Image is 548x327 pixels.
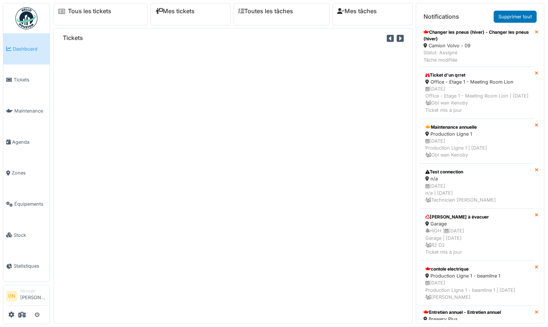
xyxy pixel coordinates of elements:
a: Changer les pneus (hiver) - Changer les pneus (hiver) Camion Volvo - 09 Statut: AssignéTâche modi... [421,26,535,67]
a: Test connection n/a [DATE]n/a | [DATE] Technicien [PERSON_NAME] [421,163,535,209]
h6: Tickets [63,34,83,41]
img: Badge_color-CXgf-gQk.svg [15,7,37,29]
span: Équipements [14,201,47,207]
div: HIGH | [DATE] Garage | [DATE] R2 D2 Ticket mis à jour [425,227,530,256]
div: contole electrique [425,266,530,272]
div: Office - Etage 1 - Meeting Room Lion [425,78,530,85]
a: Mes tâches [337,8,377,15]
a: [PERSON_NAME] à évacuer Garage HIGH |[DATE]Garage | [DATE] R2 D2Ticket mis à jour [421,209,535,261]
div: [DATE] n/a | [DATE] Technicien [PERSON_NAME] [425,183,530,204]
a: Zones [3,158,50,189]
span: Stock [14,232,47,239]
div: Entretien annuel - Entretien annuel [423,309,501,316]
div: Changer les pneus (hiver) - Changer les pneus (hiver) [423,29,532,42]
div: Maintenance annuelle [425,124,530,131]
div: Ticket d’un qrret [425,72,530,78]
a: Tickets [3,65,50,96]
a: Ticket d’un qrret Office - Etage 1 - Meeting Room Lion [DATE]Office - Etage 1 - Meeting Room Lion... [421,67,535,119]
div: [DATE] Production Ligne 1 - beamline 1 | [DATE] [PERSON_NAME] [425,279,530,301]
div: [DATE] Office - Etage 1 - Meeting Room Lion | [DATE] Obi wan Kenoby Ticket mis à jour [425,85,530,114]
a: Stock [3,220,50,251]
div: Production Ligne 1 - beamline 1 [425,272,530,279]
span: Tickets [14,76,47,83]
div: [DATE] Production Ligne 1 | [DATE] Obi wan Kenoby [425,137,530,159]
div: Camion Volvo - 09 [423,42,532,49]
div: Test connection [425,169,530,175]
h6: Notifications [423,13,459,20]
a: Dashboard [3,33,50,65]
span: Dashboard [13,45,47,52]
a: ON Manager[PERSON_NAME] [6,288,47,306]
a: Maintenance [3,95,50,126]
a: contole electrique Production Ligne 1 - beamline 1 [DATE]Production Ligne 1 - beamline 1 | [DATE]... [421,261,535,306]
a: Agenda [3,126,50,158]
a: Maintenance annuelle Production Ligne 1 [DATE]Production Ligne 1 | [DATE] Obi wan Kenoby [421,119,535,164]
a: Mes tickets [155,8,195,15]
span: Maintenance [14,107,47,114]
a: Équipements [3,188,50,220]
div: n/a [425,175,530,182]
div: Production Ligne 1 [425,131,530,137]
a: Toutes les tâches [238,8,293,15]
div: Garage [425,220,530,227]
a: Statistiques [3,251,50,282]
div: Manager [20,288,47,294]
span: Agenda [12,139,47,146]
span: Statistiques [14,262,47,269]
span: Zones [12,169,47,176]
li: [PERSON_NAME] [20,288,47,304]
div: [PERSON_NAME] à évacuer [425,214,530,220]
div: Statut: Assigné Tâche modifiée [423,49,532,63]
li: ON [6,291,17,302]
div: Brewery Plus [423,316,501,323]
a: Supprimer tout [494,11,537,23]
a: Tous les tickets [68,8,111,15]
